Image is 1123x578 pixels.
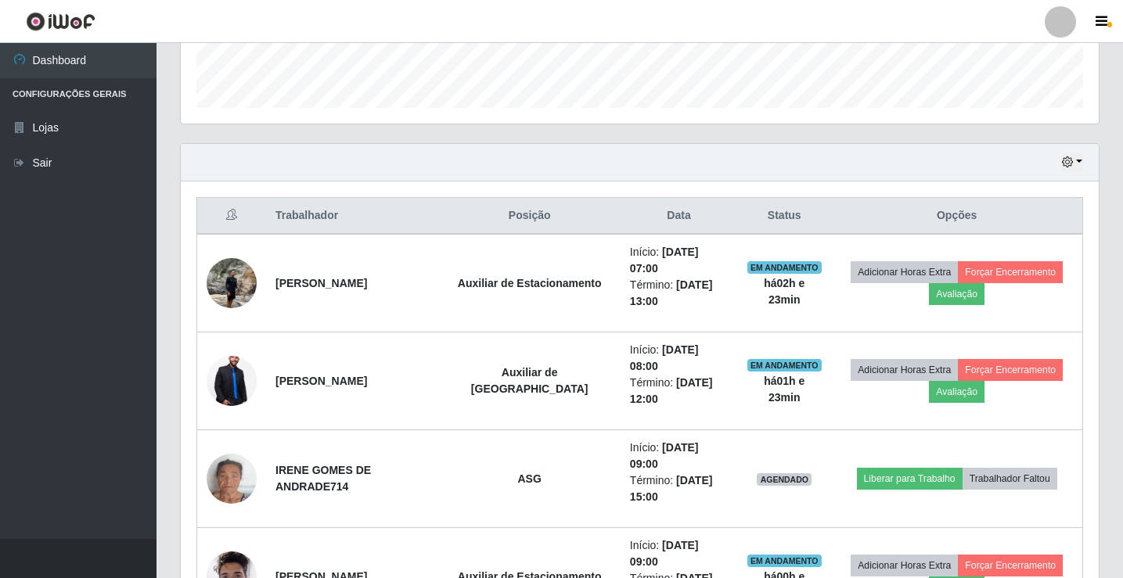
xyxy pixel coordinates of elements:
[630,244,728,277] li: Início:
[851,555,958,576] button: Adicionar Horas Extra
[929,283,984,305] button: Avaliação
[630,277,728,310] li: Término:
[630,472,728,505] li: Término:
[275,464,371,493] strong: IRENE GOMES DE ANDRADE714
[630,440,728,472] li: Início:
[26,12,95,31] img: CoreUI Logo
[630,537,728,570] li: Início:
[851,359,958,381] button: Adicionar Horas Extra
[438,198,620,235] th: Posição
[963,468,1057,490] button: Trabalhador Faltou
[207,434,257,523] img: 1759768342150.jpeg
[207,250,257,316] img: 1700098236719.jpeg
[630,539,699,568] time: [DATE] 09:00
[764,277,804,306] strong: há 02 h e 23 min
[747,359,822,372] span: EM ANDAMENTO
[764,375,804,404] strong: há 01 h e 23 min
[458,277,602,289] strong: Auxiliar de Estacionamento
[857,468,963,490] button: Liberar para Trabalho
[471,366,588,395] strong: Auxiliar de [GEOGRAPHIC_DATA]
[630,246,699,275] time: [DATE] 07:00
[747,555,822,567] span: EM ANDAMENTO
[630,375,728,407] li: Término:
[737,198,831,235] th: Status
[929,381,984,403] button: Avaliação
[630,441,699,470] time: [DATE] 09:00
[266,198,438,235] th: Trabalhador
[630,343,699,372] time: [DATE] 08:00
[851,261,958,283] button: Adicionar Horas Extra
[517,472,541,485] strong: ASG
[275,277,367,289] strong: [PERSON_NAME]
[621,198,737,235] th: Data
[747,261,822,274] span: EM ANDAMENTO
[275,375,367,387] strong: [PERSON_NAME]
[757,473,812,486] span: AGENDADO
[831,198,1082,235] th: Opções
[958,359,1063,381] button: Forçar Encerramento
[958,555,1063,576] button: Forçar Encerramento
[207,343,257,418] img: 1755093056531.jpeg
[958,261,1063,283] button: Forçar Encerramento
[630,342,728,375] li: Início:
